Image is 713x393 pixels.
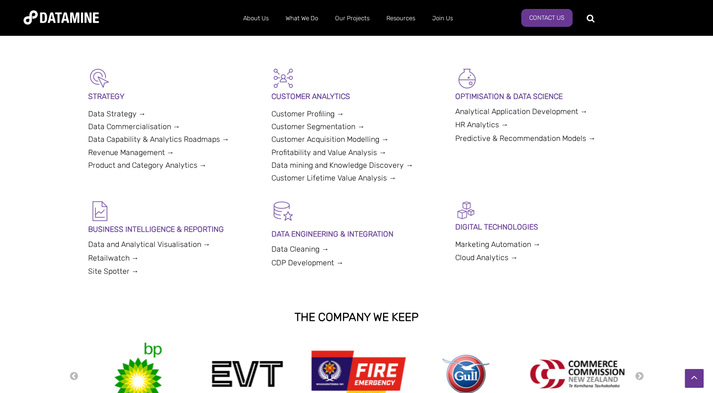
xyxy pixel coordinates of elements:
a: Retailwatch → [88,254,139,262]
p: BUSINESS INTELLIGENCE & REPORTING [88,223,258,236]
a: Data Commercialisation → [88,122,180,131]
a: Customer Profiling → [271,109,344,118]
a: Resources [378,6,424,31]
a: Customer Acquisition Modelling → [271,135,389,144]
a: HR Analytics → [455,120,508,129]
a: Marketing Automation → [455,240,541,249]
a: Data mining and Knowledge Discovery → [271,161,413,170]
img: Digital Activation [455,199,476,221]
a: Data Capability & Analytics Roadmaps → [88,135,229,144]
a: Data Cleaning → [271,245,329,254]
img: Datamine [24,10,99,25]
img: Strategy-1 [88,66,112,90]
a: Product and Category Analytics → [88,161,207,170]
img: evt-1 [212,361,283,387]
a: Revenue Management → [88,148,174,157]
a: CDP Development → [271,258,344,267]
a: Predictive & Recommendation Models → [455,134,596,143]
img: Customer Analytics [271,66,295,90]
a: Customer Lifetime Value Analysis → [271,173,396,182]
a: Data Strategy → [88,109,146,118]
p: OPTIMISATION & DATA SCIENCE [455,90,625,103]
img: commercecommission [530,360,624,388]
a: Data and Analytical Visualisation → [88,240,211,249]
p: CUSTOMER ANALYTICS [271,90,442,103]
a: About Us [235,6,277,31]
a: Cloud Analytics → [455,253,518,262]
img: BI & Reporting [88,199,112,223]
a: Analytical Application Development → [455,107,588,116]
p: DIGITAL TECHNOLOGIES [455,221,625,233]
a: Customer Segmentation → [271,122,365,131]
a: Join Us [424,6,461,31]
a: Site Spotter → [88,267,139,276]
strong: THE COMPANY WE KEEP [295,311,418,324]
img: Data Hygiene [271,199,295,223]
p: DATA ENGINEERING & INTEGRATION [271,228,442,240]
button: Next [635,371,644,382]
button: Previous [69,371,79,382]
a: Our Projects [327,6,378,31]
a: Profitability and Value Analysis → [271,148,386,157]
a: Contact Us [521,9,573,27]
p: STRATEGY [88,90,258,103]
a: What We Do [277,6,327,31]
img: Optimisation & Data Science [455,66,479,90]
